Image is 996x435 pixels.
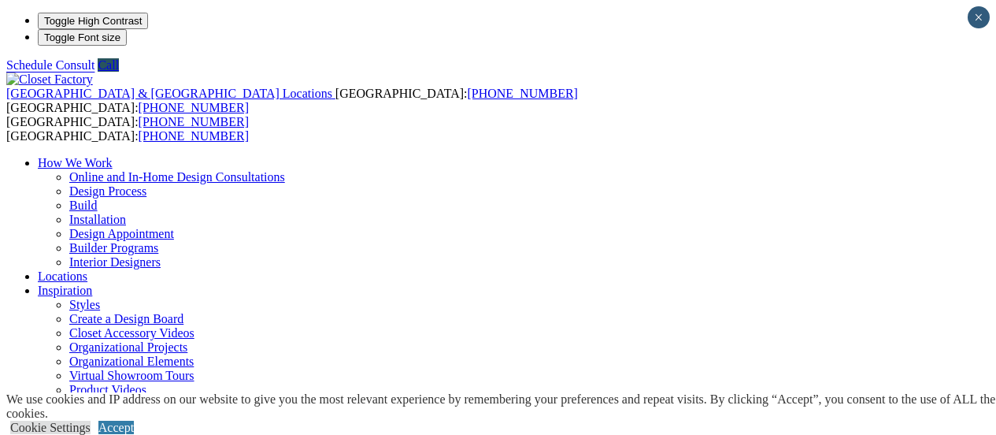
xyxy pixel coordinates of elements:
span: [GEOGRAPHIC_DATA]: [GEOGRAPHIC_DATA]: [6,115,249,143]
button: Toggle High Contrast [38,13,148,29]
a: Product Videos [69,383,146,396]
a: [PHONE_NUMBER] [467,87,577,100]
span: Toggle Font size [44,32,120,43]
a: Online and In-Home Design Consultations [69,170,285,184]
a: Closet Accessory Videos [69,326,194,340]
a: Installation [69,213,126,226]
a: Styles [69,298,100,311]
a: Create a Design Board [69,312,183,325]
a: Inspiration [38,284,92,297]
a: Virtual Showroom Tours [69,369,194,382]
a: Build [69,199,98,212]
a: Builder Programs [69,241,158,255]
a: Interior Designers [69,255,161,269]
span: [GEOGRAPHIC_DATA] & [GEOGRAPHIC_DATA] Locations [6,87,332,100]
button: Toggle Font size [38,29,127,46]
img: Closet Factory [6,72,93,87]
a: Design Process [69,184,146,198]
a: Organizational Projects [69,340,187,354]
a: How We Work [38,156,113,169]
a: Organizational Elements [69,355,194,368]
div: We use cookies and IP address on our website to give you the most relevant experience by remember... [6,392,996,421]
a: [PHONE_NUMBER] [139,129,249,143]
a: Cookie Settings [10,421,91,434]
a: Design Appointment [69,227,174,240]
a: Call [98,58,119,72]
a: Locations [38,270,87,283]
button: Close [968,6,990,28]
a: Accept [98,421,134,434]
span: Toggle High Contrast [44,15,142,27]
a: Schedule Consult [6,58,94,72]
a: [GEOGRAPHIC_DATA] & [GEOGRAPHIC_DATA] Locations [6,87,335,100]
a: [PHONE_NUMBER] [139,101,249,114]
a: [PHONE_NUMBER] [139,115,249,128]
span: [GEOGRAPHIC_DATA]: [GEOGRAPHIC_DATA]: [6,87,578,114]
